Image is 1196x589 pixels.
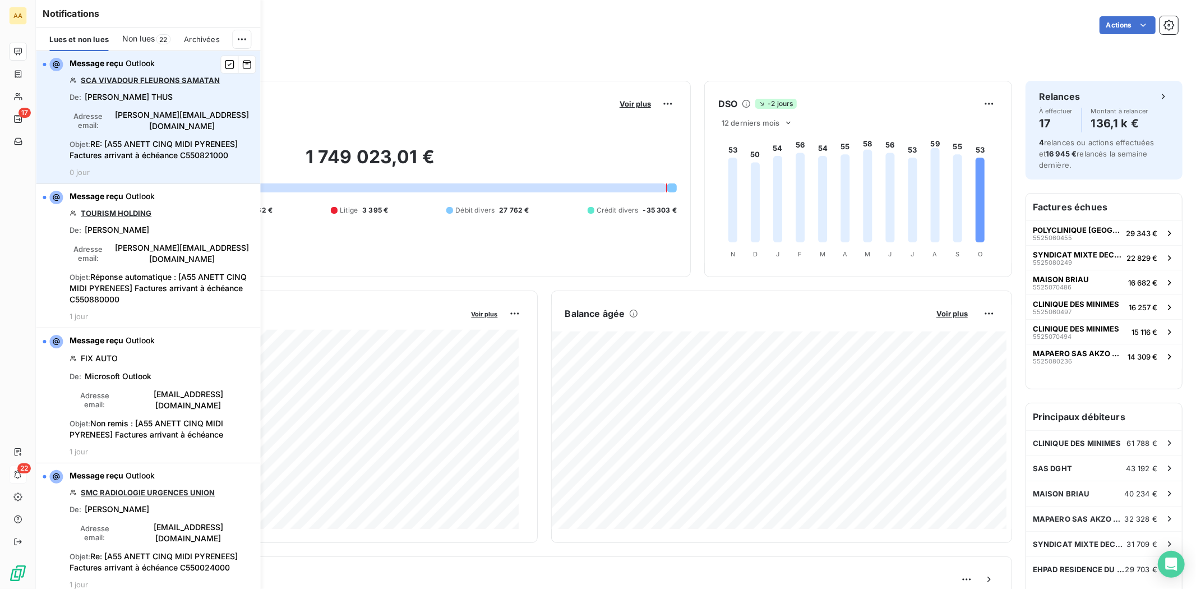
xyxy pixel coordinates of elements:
[643,205,677,215] span: -35 303 €
[565,307,625,320] h6: Balance âgée
[722,118,779,127] span: 12 derniers mois
[1091,108,1148,114] span: Montant à relancer
[616,99,654,109] button: Voir plus
[1039,138,1044,147] span: 4
[70,168,90,177] span: 0 jour
[1129,303,1157,312] span: 16 257 €
[1033,540,1127,549] span: SYNDICAT MIXTE DECOSET
[81,76,220,85] a: SCA VIVADOUR FLEURONS SAMATAN
[1033,333,1072,340] span: 5525070494
[1033,226,1121,234] span: POLYCLINIQUE [GEOGRAPHIC_DATA]
[1033,489,1090,498] span: MAISON BRIAU
[85,371,151,382] span: Microsoft Outlook
[1033,439,1121,448] span: CLINIQUE DES MINIMES
[1128,278,1157,287] span: 16 682 €
[1127,439,1157,448] span: 61 788 €
[1127,540,1157,549] span: 31 709 €
[110,242,254,265] span: [PERSON_NAME][EMAIL_ADDRESS][DOMAIN_NAME]
[126,471,155,480] span: Outlook
[731,250,735,258] tspan: N
[1039,90,1080,103] h6: Relances
[597,205,639,215] span: Crédit divers
[1033,324,1119,333] span: CLINIQUE DES MINIMES
[843,250,847,258] tspan: A
[70,418,223,439] span: Non remis : [A55 ANETT CINQ MIDI PYRENEES] Factures arrivant à échéance
[70,552,90,561] span: Objet :
[184,35,219,44] span: Archivées
[85,224,149,236] span: [PERSON_NAME]
[70,335,123,345] span: Message reçu
[1158,551,1185,578] div: Open Intercom Messenger
[70,524,119,542] span: Adresse email :
[755,99,796,109] span: -2 jours
[1033,565,1125,574] span: EHPAD RESIDENCE DU BOSC
[70,272,247,304] span: Réponse automatique : [A55 ANETT CINQ MIDI PYRENEES] Factures arrivant à échéance C550880000
[19,108,31,118] span: 17
[70,391,119,409] span: Adresse email :
[820,250,825,258] tspan: M
[1128,352,1157,361] span: 14 309 €
[1091,114,1148,132] h4: 136,1 k €
[362,205,388,215] span: 3 395 €
[81,209,151,218] a: TOURISM HOLDING
[865,250,870,258] tspan: M
[70,580,88,589] span: 1 jour
[126,191,155,201] span: Outlook
[1033,349,1123,358] span: MAPAERO SAS AKZO NOBEL
[1033,284,1072,291] span: 5525070486
[63,318,464,330] span: Chiffre d'affaires mensuel
[1039,108,1073,114] span: À effectuer
[1033,275,1089,284] span: MAISON BRIAU
[978,250,982,258] tspan: O
[468,309,501,319] button: Voir plus
[499,205,529,215] span: 27 762 €
[70,140,90,149] span: Objet :
[70,551,238,572] span: Re: [A55 ANETT CINQ MIDI PYRENEES] Factures arrivant à échéance C550024000
[1026,344,1182,369] button: MAPAERO SAS AKZO NOBEL552508023614 309 €
[9,7,27,25] div: AA
[1026,403,1182,430] h6: Principaux débiteurs
[70,112,107,130] span: Adresse email :
[1039,114,1073,132] h4: 17
[1026,294,1182,319] button: CLINIQUE DES MINIMES552506049716 257 €
[81,488,215,497] a: SMC RADIOLOGIE URGENCES UNION
[955,250,959,258] tspan: S
[1033,234,1072,241] span: 5525060455
[1026,245,1182,270] button: SYNDICAT MIXTE DECOSET552508024922 829 €
[455,205,495,215] span: Débit divers
[1132,328,1157,337] span: 15 116 €
[798,250,802,258] tspan: F
[1046,149,1077,158] span: 16 945 €
[70,139,238,160] span: RE: [A55 ANETT CINQ MIDI PYRENEES] Factures arrivant à échéance C550821000
[933,309,971,319] button: Voir plus
[43,7,253,20] h6: Notifications
[122,33,155,44] span: Non lues
[936,309,968,318] span: Voir plus
[911,250,915,258] tspan: J
[81,353,118,364] span: FIX AUTO
[889,250,892,258] tspan: J
[1125,514,1157,523] span: 32 328 €
[17,463,31,473] span: 22
[1026,220,1182,245] button: POLYCLINIQUE [GEOGRAPHIC_DATA]552506045529 343 €
[70,372,81,381] span: De :
[70,505,81,514] span: De :
[1039,138,1155,169] span: relances ou actions effectuées et relancés la semaine dernière.
[85,504,149,515] span: [PERSON_NAME]
[70,471,123,480] span: Message reçu
[70,58,123,68] span: Message reçu
[70,226,81,234] span: De :
[1125,489,1157,498] span: 40 234 €
[156,34,170,44] span: 22
[776,250,779,258] tspan: J
[126,335,155,345] span: Outlook
[1126,254,1157,263] span: 22 829 €
[36,184,260,328] button: Message reçu OutlookTOURISM HOLDINGDe:[PERSON_NAME]Adresse email:[PERSON_NAME][EMAIL_ADDRESS][DOM...
[340,205,358,215] span: Litige
[70,312,88,321] span: 1 jour
[1033,514,1125,523] span: MAPAERO SAS AKZO NOBEL
[1126,229,1157,238] span: 29 343 €
[1033,250,1122,259] span: SYNDICAT MIXTE DECOSET
[70,273,90,282] span: Objet :
[36,328,260,463] button: Message reçu OutlookFIX AUTODe:Microsoft OutlookAdresse email:[EMAIL_ADDRESS][DOMAIN_NAME]Objet:N...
